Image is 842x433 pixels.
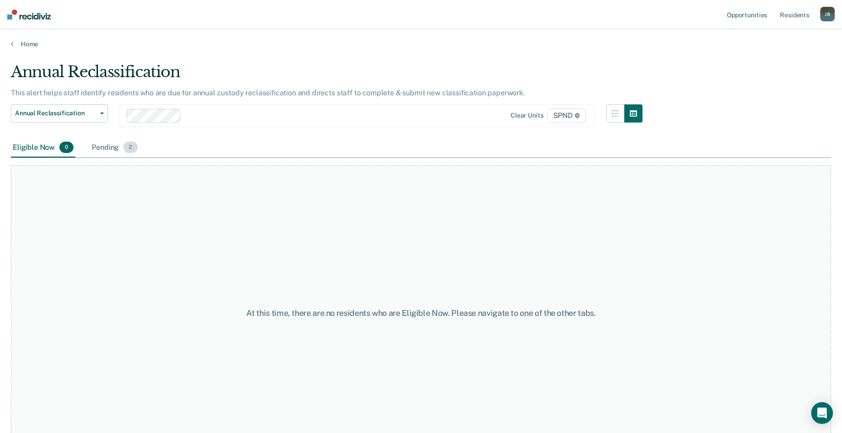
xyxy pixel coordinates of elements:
[820,7,835,21] div: J B
[59,142,73,153] span: 0
[90,138,139,158] div: Pending2
[811,402,833,424] div: Open Intercom Messenger
[11,89,525,97] p: This alert helps staff identify residents who are due for annual custody reclassification and dir...
[11,138,75,158] div: Eligible Now0
[547,108,586,123] span: SPND
[511,112,544,119] div: Clear units
[216,308,626,318] div: At this time, there are no residents who are Eligible Now. Please navigate to one of the other tabs.
[123,142,137,153] span: 2
[15,109,97,117] span: Annual Reclassification
[11,63,642,89] div: Annual Reclassification
[820,7,835,21] button: JB
[11,104,108,123] button: Annual Reclassification
[7,10,51,20] img: Recidiviz
[11,40,831,48] a: Home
